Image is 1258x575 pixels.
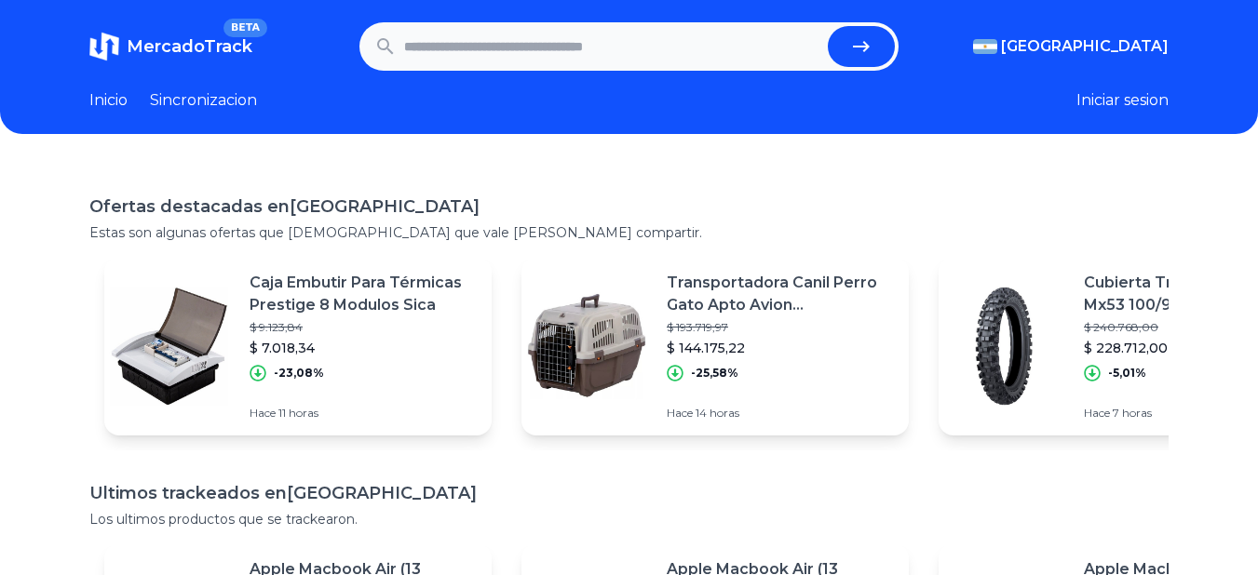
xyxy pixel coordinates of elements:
[127,36,252,57] span: MercadoTrack
[274,366,324,381] p: -23,08%
[104,257,492,435] a: Featured imageCaja Embutir Para Térmicas Prestige 8 Modulos Sica$ 9.123,84$ 7.018,34-23,08%Hace 1...
[89,32,252,61] a: MercadoTrackBETA
[667,272,894,316] p: Transportadora Canil Perro Gato Apto Avion [PERSON_NAME] 3
[1076,89,1169,112] button: Iniciar sesion
[250,272,477,316] p: Caja Embutir Para Térmicas Prestige 8 Modulos Sica
[521,281,652,411] img: Featured image
[667,406,894,421] p: Hace 14 horas
[89,510,1169,528] p: Los ultimos productos que se trackearon.
[250,320,477,335] p: $ 9.123,84
[521,257,909,435] a: Featured imageTransportadora Canil Perro Gato Apto Avion [PERSON_NAME] 3$ 193.719,97$ 144.175,22-...
[89,89,128,112] a: Inicio
[250,339,477,357] p: $ 7.018,34
[150,89,257,112] a: Sincronizacion
[939,281,1069,411] img: Featured image
[691,366,738,381] p: -25,58%
[89,32,119,61] img: MercadoTrack
[1108,366,1146,381] p: -5,01%
[89,223,1169,242] p: Estas son algunas ofertas que [DEMOGRAPHIC_DATA] que vale [PERSON_NAME] compartir.
[250,406,477,421] p: Hace 11 horas
[223,19,267,37] span: BETA
[667,320,894,335] p: $ 193.719,97
[1001,35,1169,58] span: [GEOGRAPHIC_DATA]
[973,35,1169,58] button: [GEOGRAPHIC_DATA]
[89,480,1169,506] h1: Ultimos trackeados en [GEOGRAPHIC_DATA]
[104,281,235,411] img: Featured image
[89,194,1169,220] h1: Ofertas destacadas en [GEOGRAPHIC_DATA]
[973,39,997,54] img: Argentina
[667,339,894,357] p: $ 144.175,22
